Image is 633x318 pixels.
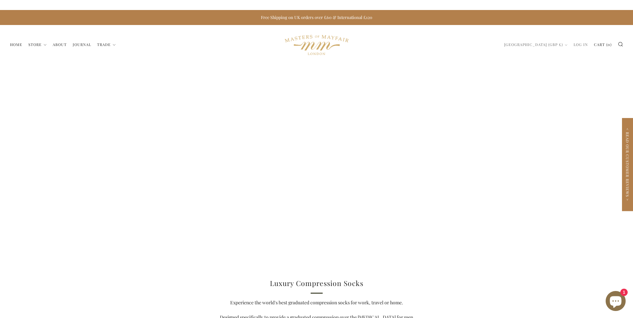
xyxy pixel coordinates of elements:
[97,39,116,50] a: Trade
[217,277,417,290] h1: Luxury Compression Socks
[622,118,633,211] div: Click to open Judge.me floating reviews tab
[504,39,568,50] a: [GEOGRAPHIC_DATA] (GBP £)
[594,39,612,50] a: Cart (0)
[608,42,610,47] span: 0
[73,39,91,50] a: Journal
[574,39,588,50] a: Log in
[10,39,22,50] a: Home
[28,39,47,50] a: Store
[53,39,67,50] a: About
[230,299,403,306] span: Experience the world's best graduated compression socks for work, travel or home.
[285,28,348,62] img: logo
[604,291,628,313] inbox-online-store-chat: Shopify online store chat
